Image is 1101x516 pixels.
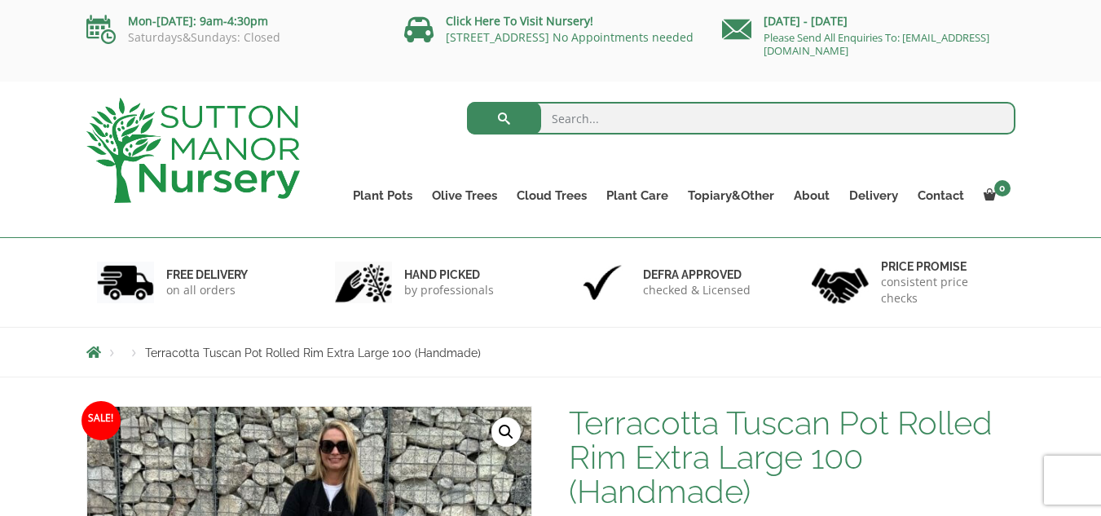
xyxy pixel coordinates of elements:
a: View full-screen image gallery [491,417,521,447]
a: Please Send All Enquiries To: [EMAIL_ADDRESS][DOMAIN_NAME] [764,30,989,58]
a: [STREET_ADDRESS] No Appointments needed [446,29,694,45]
h1: Terracotta Tuscan Pot Rolled Rim Extra Large 100 (Handmade) [569,406,1015,509]
a: Cloud Trees [507,184,597,207]
p: Mon-[DATE]: 9am-4:30pm [86,11,380,31]
img: logo [86,98,300,203]
p: Saturdays&Sundays: Closed [86,31,380,44]
img: 2.jpg [335,262,392,303]
img: 3.jpg [574,262,631,303]
p: checked & Licensed [643,282,751,298]
a: Plant Care [597,184,678,207]
span: Sale! [81,401,121,440]
a: 0 [974,184,1015,207]
span: Terracotta Tuscan Pot Rolled Rim Extra Large 100 (Handmade) [145,346,481,359]
input: Search... [467,102,1015,135]
p: by professionals [404,282,494,298]
h6: hand picked [404,267,494,282]
h6: Price promise [881,259,1005,274]
nav: Breadcrumbs [86,346,1015,359]
a: Delivery [839,184,908,207]
a: Plant Pots [343,184,422,207]
a: Olive Trees [422,184,507,207]
p: consistent price checks [881,274,1005,307]
a: Topiary&Other [678,184,784,207]
a: Contact [908,184,974,207]
h6: Defra approved [643,267,751,282]
img: 1.jpg [97,262,154,303]
p: on all orders [166,282,248,298]
p: [DATE] - [DATE] [722,11,1015,31]
a: Click Here To Visit Nursery! [446,13,593,29]
h6: FREE DELIVERY [166,267,248,282]
a: About [784,184,839,207]
img: 4.jpg [812,258,869,307]
span: 0 [994,180,1011,196]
